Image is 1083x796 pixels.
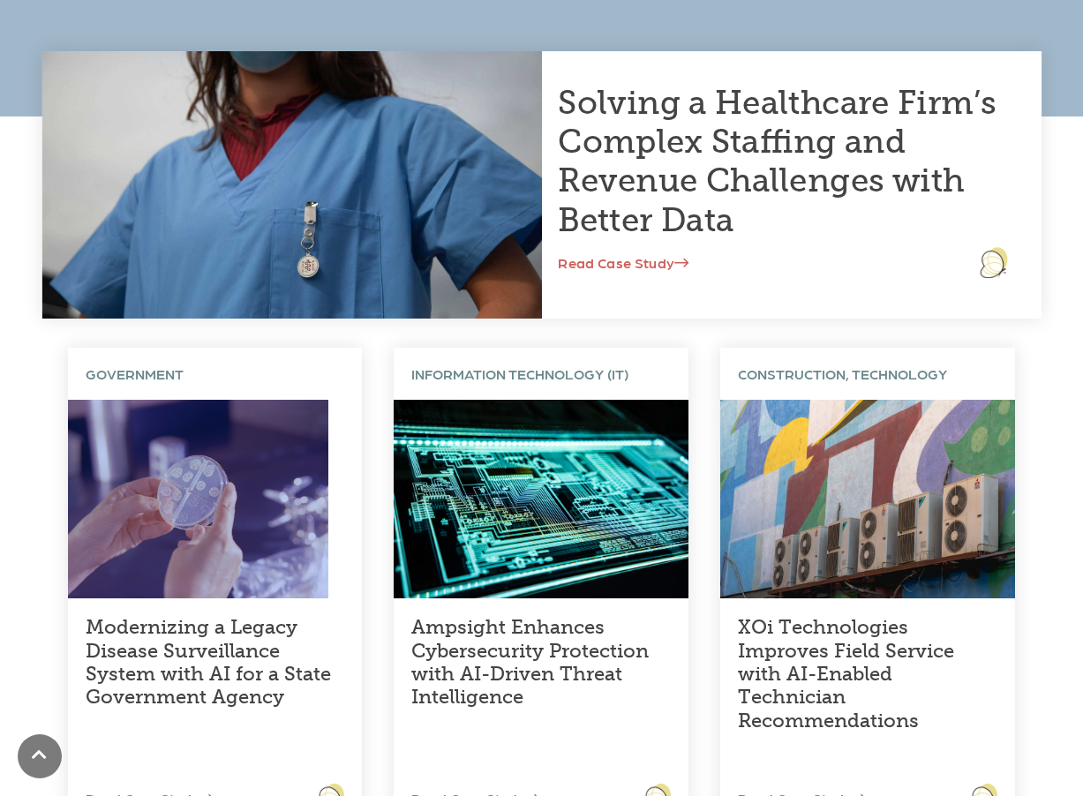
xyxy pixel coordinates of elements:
div: INFORMATION TECHNOLOGY (IT) [394,348,688,400]
a: Modernizing a Legacy Disease Surveillance System with AI for a State Government Agency [86,615,331,709]
a: XOi Technologies Improves Field Service with AI-Enabled Technician Recommendations [738,615,954,732]
img: Laboratory technician holding a sample [68,400,328,598]
div: CONSTRUCTION, TECHNOLOGY [720,348,1015,400]
img: logo [980,247,1007,278]
a: Ampsight Enhances Cybersecurity Protection with AI-Driven Threat Intelligence [411,615,649,709]
a: Solving a Healthcare Firm’s Complex Staffing and Revenue Challenges with Better Data [558,84,996,239]
div: GOVERNMENT [68,348,363,400]
img: Air conditioning units with a colorful background [720,400,1015,598]
a: Read Case Study [558,253,688,270]
img: Diagram of a computer circuit [394,400,688,598]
